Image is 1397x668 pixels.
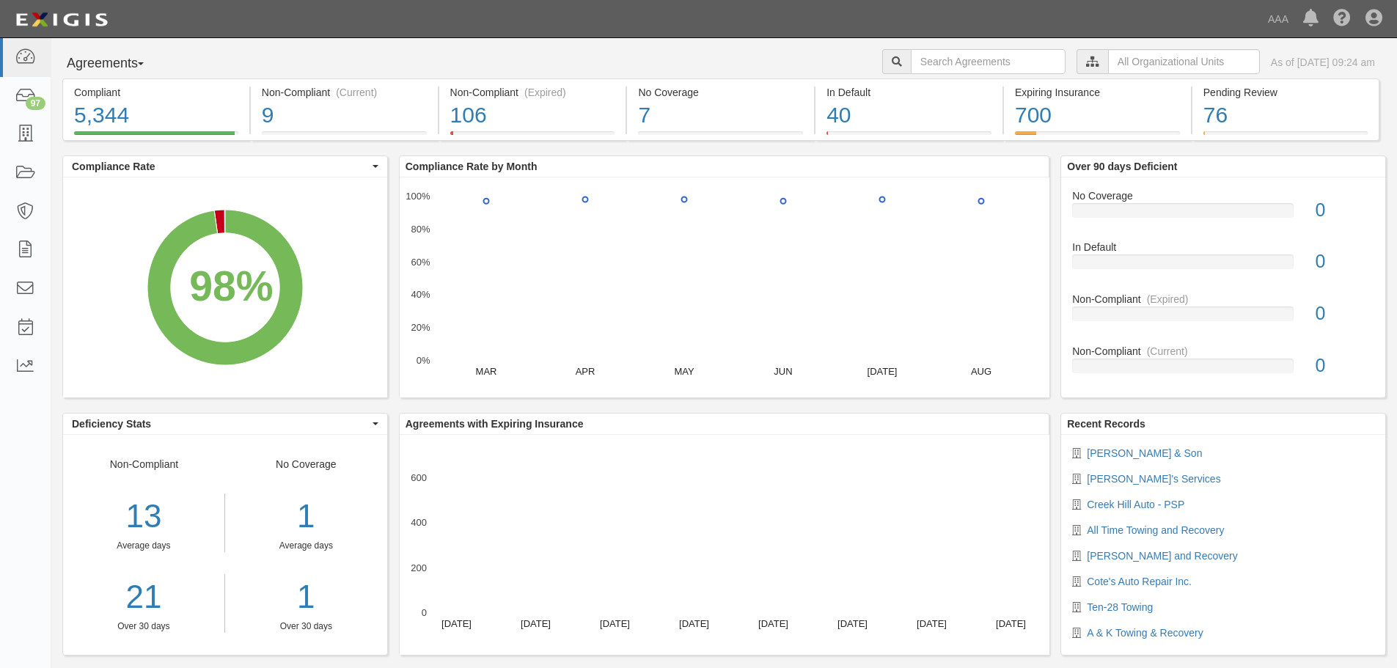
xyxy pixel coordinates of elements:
div: 0 [1305,301,1385,327]
span: Deficiency Stats [72,416,369,431]
button: Deficiency Stats [63,414,387,434]
b: Recent Records [1067,418,1145,430]
img: logo-5460c22ac91f19d4615b14bd174203de0afe785f0fc80cf4dbbc73dc1793850b.png [11,7,112,33]
a: Creek Hill Auto - PSP [1087,499,1184,510]
div: 0 [1305,353,1385,379]
text: 100% [406,191,430,202]
a: In Default0 [1072,240,1374,292]
b: Agreements with Expiring Insurance [406,418,584,430]
div: 13 [63,493,224,540]
div: 97 [26,97,45,110]
div: 40 [826,100,991,131]
text: AUG [971,366,991,377]
div: (Current) [1147,344,1188,359]
a: Pending Review76 [1192,131,1379,143]
div: No Coverage [1061,188,1385,203]
a: 21 [63,574,224,620]
a: All Time Towing and Recovery [1087,524,1224,536]
div: (Current) [336,85,377,100]
svg: A chart. [63,177,387,397]
text: 80% [411,224,430,235]
text: [DATE] [837,618,868,629]
a: [PERSON_NAME]'s Services [1087,473,1220,485]
a: Expiring Insurance700 [1004,131,1191,143]
div: As of [DATE] 09:24 am [1271,55,1375,70]
text: 60% [411,256,430,267]
div: 9 [262,100,427,131]
div: 1 [236,493,376,540]
text: [DATE] [600,618,630,629]
text: 0 [422,607,427,618]
a: Ten-28 Towing [1087,601,1153,613]
text: [DATE] [441,618,472,629]
text: 600 [411,472,427,483]
span: Compliance Rate [72,159,369,174]
div: Average days [236,540,376,552]
div: 0 [1305,249,1385,275]
b: Over 90 days Deficient [1067,161,1177,172]
text: 400 [411,517,427,528]
div: Compliant [74,85,238,100]
div: Non-Compliant [1061,344,1385,359]
div: 5,344 [74,100,238,131]
a: Non-Compliant(Current)0 [1072,344,1374,385]
div: In Default [1061,240,1385,254]
text: [DATE] [917,618,947,629]
text: APR [575,366,595,377]
div: 0 [1305,197,1385,224]
a: Compliant5,344 [62,131,249,143]
div: Average days [63,540,224,552]
div: Non-Compliant (Current) [262,85,427,100]
a: No Coverage7 [627,131,814,143]
text: [DATE] [758,618,788,629]
text: [DATE] [867,366,897,377]
div: 76 [1203,100,1368,131]
text: JUN [774,366,792,377]
text: MAR [475,366,496,377]
i: Help Center - Complianz [1333,10,1351,28]
svg: A chart. [400,177,1049,397]
a: Non-Compliant(Expired)0 [1072,292,1374,344]
text: 200 [411,562,427,573]
div: Non-Compliant [1061,292,1385,307]
a: Non-Compliant(Expired)106 [439,131,626,143]
a: AAA [1261,4,1296,34]
div: No Coverage [638,85,803,100]
button: Agreements [62,49,172,78]
text: MAY [674,366,694,377]
div: 98% [189,257,273,317]
a: In Default40 [815,131,1002,143]
a: No Coverage0 [1072,188,1374,241]
div: In Default [826,85,991,100]
a: [PERSON_NAME] & Son [1087,447,1202,459]
a: [PERSON_NAME] and Recovery [1087,550,1237,562]
div: (Expired) [1147,292,1189,307]
a: Non-Compliant(Current)9 [251,131,438,143]
text: 40% [411,289,430,300]
input: Search Agreements [911,49,1066,74]
a: 1 [236,574,376,620]
div: Over 30 days [63,620,224,633]
div: Pending Review [1203,85,1368,100]
div: Non-Compliant (Expired) [450,85,615,100]
div: Expiring Insurance [1015,85,1180,100]
div: 7 [638,100,803,131]
div: 106 [450,100,615,131]
a: A & K Towing & Recovery [1087,627,1203,639]
text: [DATE] [521,618,551,629]
div: (Expired) [524,85,566,100]
text: 0% [416,355,430,366]
button: Compliance Rate [63,156,387,177]
text: 20% [411,322,430,333]
input: All Organizational Units [1108,49,1260,74]
b: Compliance Rate by Month [406,161,538,172]
svg: A chart. [400,435,1049,655]
div: Non-Compliant [63,457,225,633]
div: 700 [1015,100,1180,131]
a: Cote's Auto Repair Inc. [1087,576,1192,587]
